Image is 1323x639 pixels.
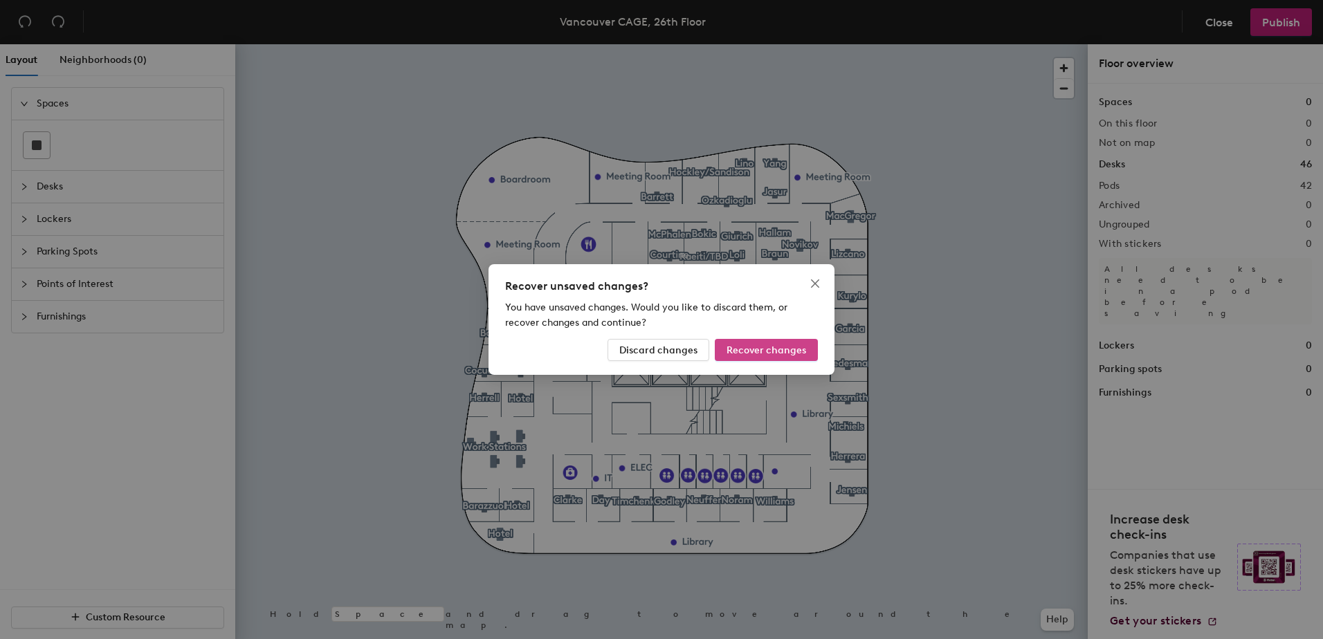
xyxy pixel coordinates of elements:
[804,272,826,295] button: Close
[608,339,709,361] button: Discard changes
[727,344,806,356] span: Recover changes
[715,339,818,361] button: Recover changes
[505,278,818,295] div: Recover unsaved changes?
[810,278,821,289] span: close
[505,302,787,328] span: You have unsaved changes. Would you like to discard them, or recover changes and continue?
[804,278,826,289] span: Close
[619,344,697,356] span: Discard changes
